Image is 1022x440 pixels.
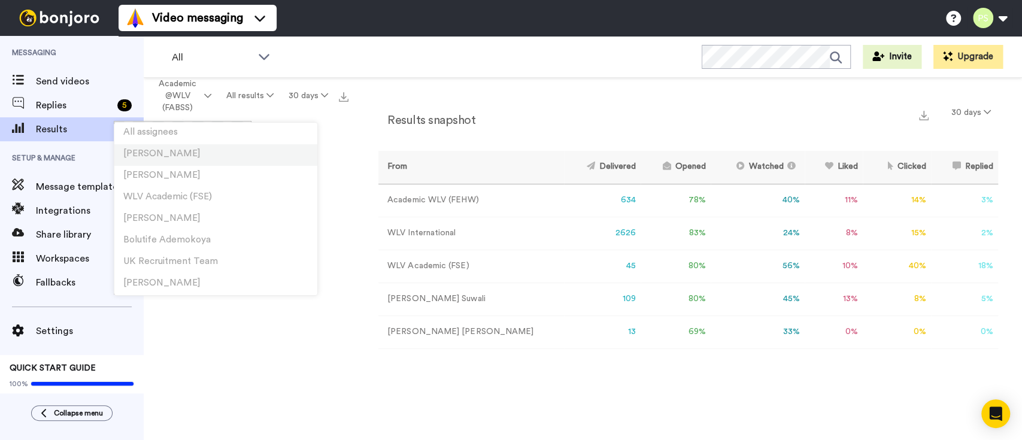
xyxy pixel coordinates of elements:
button: Export all results that match these filters now. [335,87,352,105]
div: Open Intercom Messenger [981,399,1010,428]
td: 80 % [641,283,711,315]
td: 80 % [641,250,711,283]
td: 24 % [711,217,804,250]
td: 33 % [711,315,804,348]
span: WLV Academic (FSE) [123,192,212,201]
td: 14 % [863,184,931,217]
button: Export a summary of each team member’s results that match this filter now. [915,106,932,123]
img: bj-logo-header-white.svg [14,10,104,26]
span: Replies [36,98,113,113]
td: 5 % [931,283,998,315]
td: 2626 [564,217,641,250]
img: vm-color.svg [126,8,145,28]
td: 13 [564,315,641,348]
th: Opened [641,151,711,184]
td: WLV International [378,217,564,250]
td: 18 % [931,250,998,283]
td: 11 % [805,184,863,217]
span: Settings [36,324,144,338]
td: 0 % [805,315,863,348]
td: 8 % [805,217,863,250]
th: From [378,151,564,184]
td: 0 % [931,315,998,348]
td: 78 % [641,184,711,217]
img: export.svg [919,111,929,120]
td: [PERSON_NAME] Suwali [378,283,564,315]
button: Upgrade [933,45,1003,69]
img: export.svg [339,92,348,102]
th: Clicked [863,151,931,184]
td: 634 [564,184,641,217]
td: 13 % [805,283,863,315]
span: All [172,50,252,65]
span: [PERSON_NAME] [123,214,201,223]
td: 45 [564,250,641,283]
div: 5 [117,99,132,111]
span: 100% [10,379,28,389]
span: Integrations [36,204,144,218]
th: Liked [805,151,863,184]
th: Delivered [564,151,641,184]
span: Fallbacks [36,275,144,290]
span: Share library [36,227,144,242]
td: 45 % [711,283,804,315]
td: 56 % [711,250,804,283]
button: Invite [863,45,921,69]
span: Results [36,122,144,136]
td: 8 % [863,283,931,315]
th: Watched [711,151,804,184]
span: Message template [36,180,144,194]
span: [PERSON_NAME] [123,149,201,158]
th: Replied [931,151,998,184]
span: [PERSON_NAME] [123,278,201,287]
td: 3 % [931,184,998,217]
span: Academic @WLV (FABSS) [153,78,202,114]
button: 30 days [281,85,335,107]
span: All assignees [123,128,178,136]
td: 15 % [863,217,931,250]
td: [PERSON_NAME] [PERSON_NAME] [378,315,564,348]
td: 10 % [805,250,863,283]
span: Workspaces [36,251,144,266]
span: UK Recruitment Team [123,257,218,266]
td: 0 % [863,315,931,348]
td: Academic WLV (FEHW) [378,184,564,217]
h2: Results snapshot [378,114,475,127]
td: 40 % [863,250,931,283]
span: Bolutife Ademokoya [123,235,211,244]
td: 109 [564,283,641,315]
span: Collapse menu [54,408,103,418]
span: Send videos [36,74,144,89]
td: 69 % [641,315,711,348]
span: Video messaging [152,10,243,26]
button: Collapse menu [31,405,113,421]
td: WLV Academic (FSE) [378,250,564,283]
button: 30 days [944,102,998,123]
button: All results [219,85,281,107]
td: 40 % [711,184,804,217]
span: QUICK START GUIDE [10,364,96,372]
span: [PERSON_NAME] [123,171,201,180]
td: 83 % [641,217,711,250]
button: Academic @WLV (FABSS) [146,73,219,119]
td: 2 % [931,217,998,250]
